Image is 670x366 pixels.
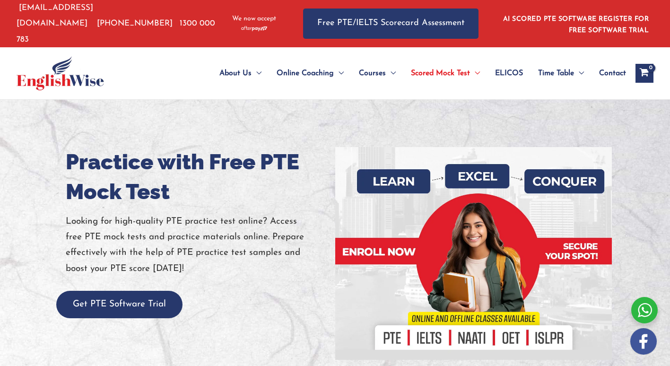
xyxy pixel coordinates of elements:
span: Online Coaching [277,57,334,90]
a: About UsMenu Toggle [212,57,269,90]
span: Menu Toggle [252,57,261,90]
span: Menu Toggle [386,57,396,90]
a: [PHONE_NUMBER] [97,19,173,27]
nav: Site Navigation: Main Menu [197,57,626,90]
span: Scored Mock Test [411,57,470,90]
span: Menu Toggle [334,57,344,90]
a: AI SCORED PTE SOFTWARE REGISTER FOR FREE SOFTWARE TRIAL [503,16,649,34]
a: Get PTE Software Trial [56,300,183,309]
a: CoursesMenu Toggle [351,57,403,90]
p: Looking for high-quality PTE practice test online? Access free PTE mock tests and practice materi... [66,214,328,277]
img: white-facebook.png [630,328,657,355]
span: We now accept [232,14,276,24]
button: Get PTE Software Trial [56,291,183,319]
a: 1300 000 783 [17,19,215,43]
a: View Shopping Cart, empty [635,64,653,83]
a: Free PTE/IELTS Scorecard Assessment [303,9,479,38]
span: Time Table [538,57,574,90]
a: Time TableMenu Toggle [531,57,592,90]
span: ELICOS [495,57,523,90]
span: Courses [359,57,386,90]
a: Scored Mock TestMenu Toggle [403,57,487,90]
span: About Us [219,57,252,90]
a: ELICOS [487,57,531,90]
a: Online CoachingMenu Toggle [269,57,351,90]
img: Afterpay-Logo [241,26,267,31]
span: Contact [599,57,626,90]
aside: Header Widget 1 [497,8,653,39]
a: Contact [592,57,626,90]
span: Menu Toggle [470,57,480,90]
a: [EMAIL_ADDRESS][DOMAIN_NAME] [17,4,93,27]
span: Menu Toggle [574,57,584,90]
h1: Practice with Free PTE Mock Test [66,147,328,207]
img: cropped-ew-logo [17,56,104,90]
